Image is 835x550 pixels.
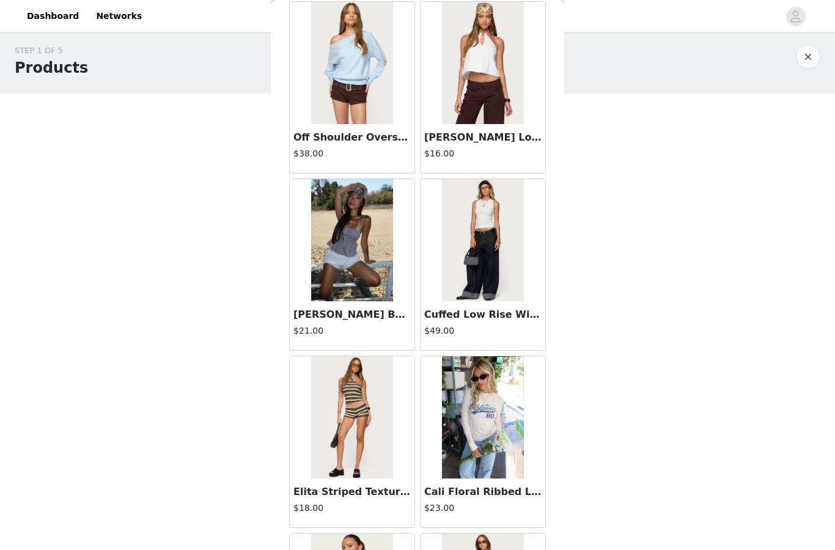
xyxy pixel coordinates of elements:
h4: $23.00 [424,502,542,515]
img: Cuffed Low Rise Wide Leg Jeans [442,179,523,301]
h3: Off Shoulder Oversized Sweater [293,130,411,145]
h3: [PERSON_NAME] Babydoll Top [293,307,411,322]
img: Off Shoulder Oversized Sweater [311,2,392,124]
h4: $18.00 [293,502,411,515]
a: Networks [89,2,149,30]
h3: Cali Floral Ribbed Long Sleeve T Shirt [424,485,542,499]
h4: $16.00 [424,147,542,160]
img: Zahara Gingham Babydoll Top [311,179,392,301]
img: Elita Striped Textured Knit Shorts [311,356,392,479]
img: Oliviana Linen Look Halter Top [442,2,523,124]
a: Dashboard [20,2,86,30]
div: avatar [790,7,801,26]
h4: $49.00 [424,324,542,337]
h3: [PERSON_NAME] Look Halter Top [424,130,542,145]
h3: Cuffed Low Rise Wide Leg Jeans [424,307,542,322]
h4: $21.00 [293,324,411,337]
h3: Elita Striped Textured Knit Shorts [293,485,411,499]
div: STEP 1 OF 5 [15,45,88,57]
h4: $38.00 [293,147,411,160]
h1: Products [15,57,88,79]
img: Cali Floral Ribbed Long Sleeve T Shirt [442,356,523,479]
